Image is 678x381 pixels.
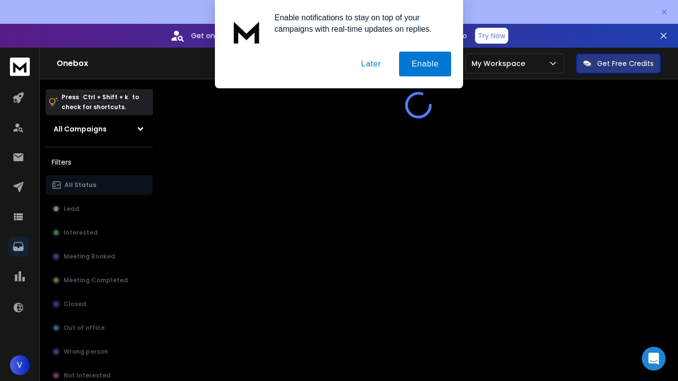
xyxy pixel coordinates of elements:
p: Press to check for shortcuts. [62,92,139,112]
button: V [10,355,30,375]
h3: Filters [46,155,153,169]
div: Open Intercom Messenger [642,347,666,371]
img: notification icon [227,12,267,52]
div: Enable notifications to stay on top of your campaigns with real-time updates on replies. [267,12,451,35]
button: All Campaigns [46,119,153,139]
button: Later [348,52,393,76]
span: Ctrl + Shift + k [81,91,130,103]
h1: All Campaigns [54,124,107,134]
button: Enable [399,52,451,76]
